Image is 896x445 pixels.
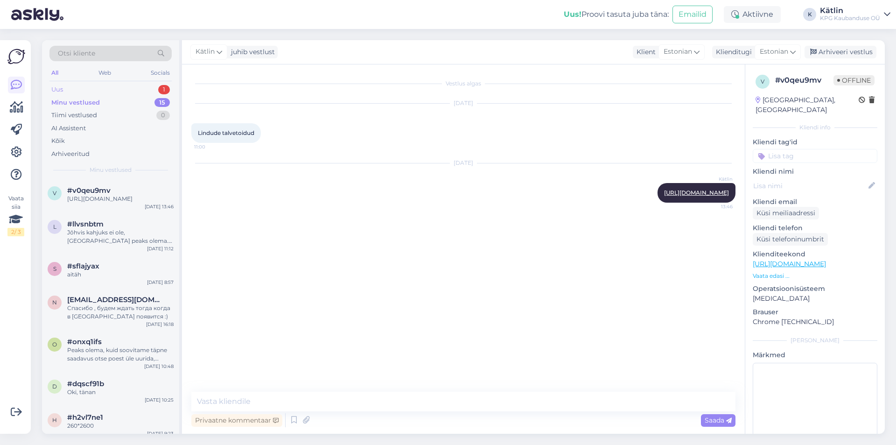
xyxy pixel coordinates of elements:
p: Kliendi tag'id [753,137,877,147]
span: Kätlin [196,47,215,57]
div: [PERSON_NAME] [753,336,877,345]
input: Lisa nimi [753,181,867,191]
div: [DATE] 11:12 [147,245,174,252]
p: Kliendi telefon [753,223,877,233]
button: Emailid [672,6,713,23]
div: [DATE] 9:23 [147,430,174,437]
div: Kõik [51,136,65,146]
div: [DATE] [191,99,735,107]
a: KätlinKPG Kaubanduse OÜ [820,7,890,22]
div: Web [97,67,113,79]
div: Küsi meiliaadressi [753,207,819,219]
span: #dqscf91b [67,380,104,388]
div: AI Assistent [51,124,86,133]
span: #v0qeu9mv [67,186,111,195]
div: Klient [633,47,656,57]
div: 260*2600 [67,422,174,430]
div: Peaks olema, kuid soovitame täpne saadavus otse poest üle uurida, Rakvere number on 5552 0518 [67,346,174,363]
div: [DATE] [191,159,735,167]
span: n [52,299,57,306]
div: # v0qeu9mv [775,75,833,86]
p: Brauser [753,307,877,317]
div: [DATE] 13:46 [145,203,174,210]
div: [URL][DOMAIN_NAME] [67,195,174,203]
span: 13:46 [698,203,733,210]
div: 0 [156,111,170,120]
b: Uus! [564,10,581,19]
div: juhib vestlust [227,47,275,57]
p: Klienditeekond [753,249,877,259]
div: Aktiivne [724,6,781,23]
span: #h2vl7ne1 [67,413,103,422]
div: 1 [158,85,170,94]
div: Küsi telefoninumbrit [753,233,828,246]
span: Minu vestlused [90,166,132,174]
div: aitäh [67,270,174,279]
div: All [49,67,60,79]
div: [DATE] 8:57 [147,279,174,286]
span: h [52,417,57,424]
div: Tiimi vestlused [51,111,97,120]
div: 2 / 3 [7,228,24,236]
div: Proovi tasuta juba täna: [564,9,669,20]
div: Arhiveeri vestlus [805,46,876,58]
div: 15 [154,98,170,107]
span: d [52,383,57,390]
div: Privaatne kommentaar [191,414,282,427]
div: [DATE] 10:25 [145,396,174,403]
p: Kliendi nimi [753,167,877,177]
img: Askly Logo [7,48,25,65]
span: v [761,78,764,85]
a: [URL][DOMAIN_NAME] [753,260,826,268]
span: o [52,341,57,348]
p: Vaata edasi ... [753,272,877,280]
div: Vaata siia [7,194,24,236]
div: Minu vestlused [51,98,100,107]
span: Estonian [664,47,692,57]
div: Спасибо , будем ждать тогда когда в [GEOGRAPHIC_DATA] появится :) [67,304,174,321]
div: Arhiveeritud [51,149,90,159]
span: Estonian [760,47,788,57]
span: Otsi kliente [58,49,95,58]
div: Vestlus algas [191,79,735,88]
span: nope.92@mail.ru [67,296,164,304]
p: Kliendi email [753,197,877,207]
a: [URL][DOMAIN_NAME] [664,189,729,196]
div: K [803,8,816,21]
span: l [53,223,56,230]
div: Kliendi info [753,123,877,132]
p: Operatsioonisüsteem [753,284,877,294]
span: 11:00 [194,143,229,150]
p: Märkmed [753,350,877,360]
div: KPG Kaubanduse OÜ [820,14,880,22]
span: Saada [705,416,732,424]
div: Kätlin [820,7,880,14]
p: Chrome [TECHNICAL_ID] [753,317,877,327]
div: Oki, tänan [67,388,174,396]
span: #onxq1ifs [67,338,102,346]
span: Kätlin [698,176,733,183]
div: [DATE] 10:48 [144,363,174,370]
div: Jõhvis kahjuks ei ole, [GEOGRAPHIC_DATA] peaks olema. Kuid soovitame ka Sillamäe saadavuse otse p... [67,228,174,245]
div: Uus [51,85,63,94]
div: Klienditugi [712,47,752,57]
span: s [53,265,56,272]
p: [MEDICAL_DATA] [753,294,877,304]
input: Lisa tag [753,149,877,163]
span: #sflajyax [67,262,99,270]
div: Socials [149,67,172,79]
span: Offline [833,75,875,85]
span: v [53,190,56,197]
div: [DATE] 16:18 [146,321,174,328]
span: Lindude talvetoidud [198,129,254,136]
div: [GEOGRAPHIC_DATA], [GEOGRAPHIC_DATA] [756,95,859,115]
span: #llvsnbtm [67,220,104,228]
